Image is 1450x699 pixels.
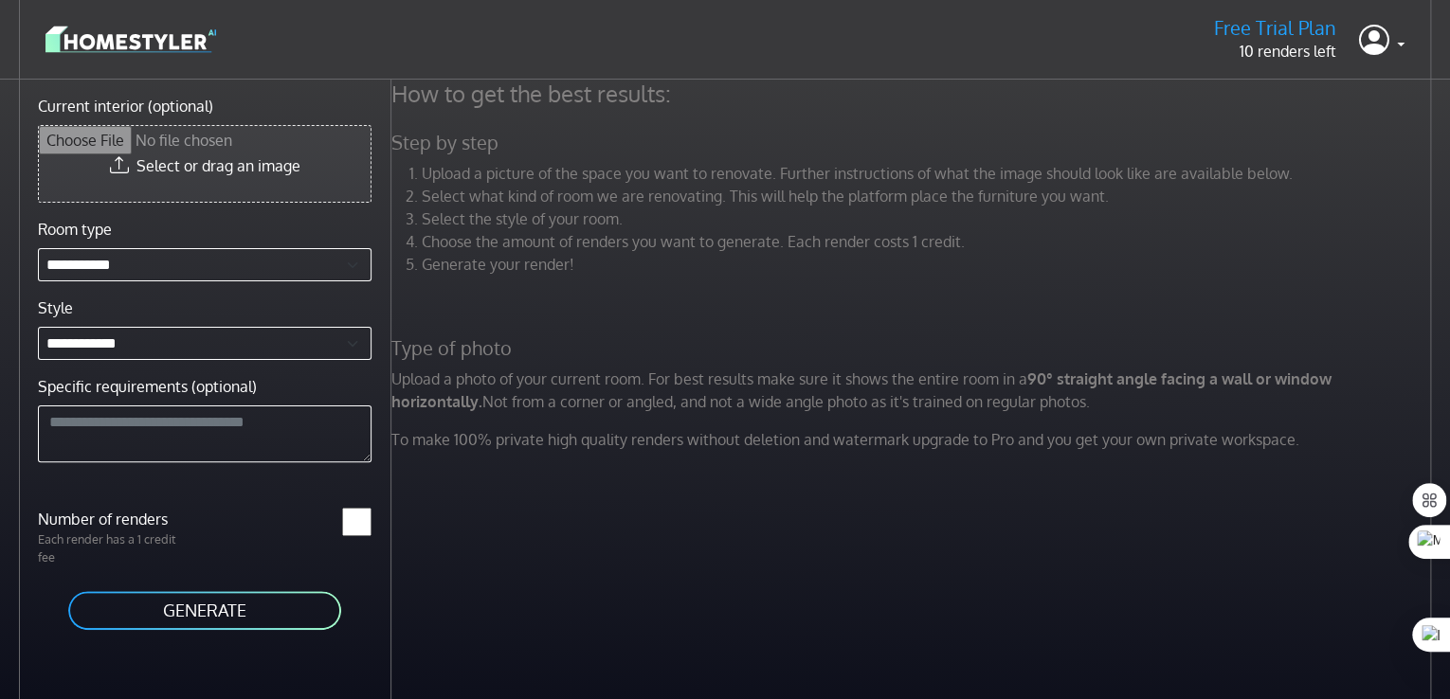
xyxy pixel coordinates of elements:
li: Choose the amount of renders you want to generate. Each render costs 1 credit. [422,230,1436,253]
h5: Step by step [380,131,1447,154]
p: Upload a photo of your current room. For best results make sure it shows the entire room in a Not... [380,367,1447,413]
h5: Free Trial Plan [1214,16,1336,40]
li: Select the style of your room. [422,207,1436,230]
li: Upload a picture of the space you want to renovate. Further instructions of what the image should... [422,162,1436,185]
label: Style [38,296,73,319]
button: GENERATE [66,589,343,632]
label: Specific requirements (optional) [38,375,257,398]
label: Room type [38,218,112,241]
label: Number of renders [27,508,205,530]
label: Current interior (optional) [38,95,213,117]
img: logo-3de290ba35641baa71223ecac5eacb59cb85b4c7fdf211dc9aaecaaee71ea2f8.svg [45,23,216,56]
li: Generate your render! [422,253,1436,276]
h5: Type of photo [380,336,1447,360]
p: Each render has a 1 credit fee [27,530,205,566]
p: To make 100% private high quality renders without deletion and watermark upgrade to Pro and you g... [380,428,1447,451]
p: 10 renders left [1214,40,1336,63]
h4: How to get the best results: [380,80,1447,108]
li: Select what kind of room we are renovating. This will help the platform place the furniture you w... [422,185,1436,207]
